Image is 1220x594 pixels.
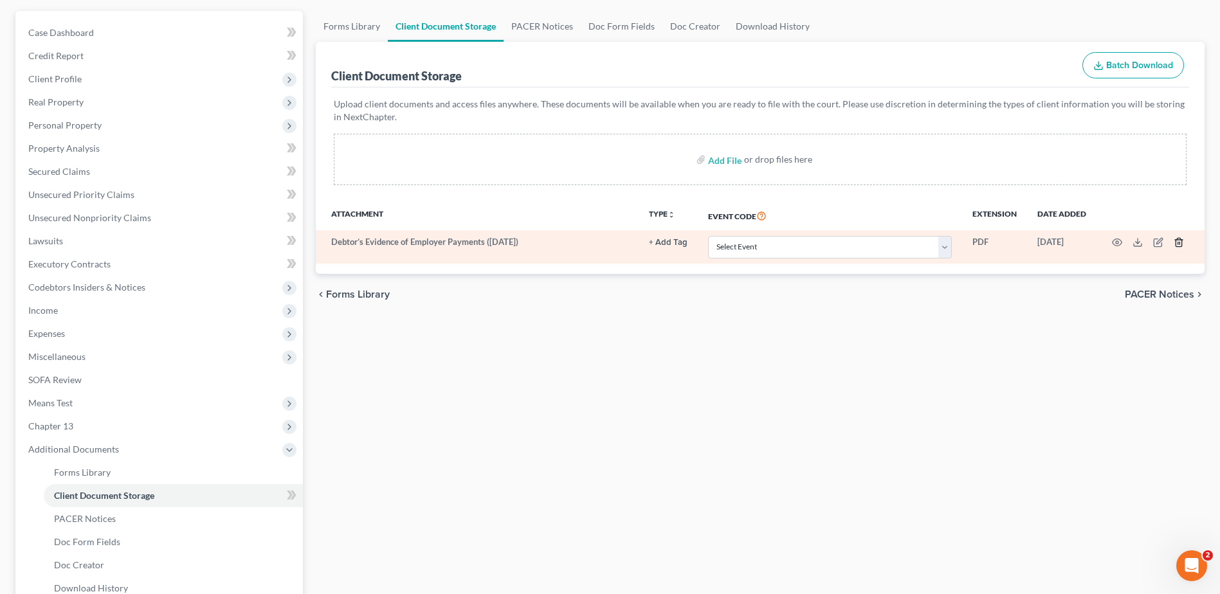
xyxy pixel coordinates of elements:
span: Lawsuits [28,235,63,246]
span: Secured Claims [28,166,90,177]
a: Client Document Storage [44,484,303,507]
button: + Add Tag [649,239,687,247]
th: Attachment [316,201,638,230]
button: PACER Notices chevron_right [1125,289,1205,300]
button: chevron_left Forms Library [316,289,390,300]
p: Upload client documents and access files anywhere. These documents will be available when you are... [334,98,1187,123]
span: Download History [54,582,128,593]
a: PACER Notices [44,507,303,530]
th: Date added [1027,201,1097,230]
a: Lawsuits [18,230,303,253]
iframe: Intercom live chat [1176,550,1207,581]
a: Credit Report [18,44,303,67]
i: chevron_left [316,289,326,300]
a: Doc Form Fields [581,11,662,42]
span: Forms Library [326,289,390,300]
i: chevron_right [1194,289,1205,300]
span: Forms Library [54,467,111,478]
span: Chapter 13 [28,420,73,431]
a: Secured Claims [18,160,303,183]
button: Batch Download [1082,52,1184,79]
a: Forms Library [316,11,388,42]
span: Property Analysis [28,143,100,154]
span: Codebtors Insiders & Notices [28,282,145,292]
span: Expenses [28,328,65,339]
span: PACER Notices [1125,289,1194,300]
a: Client Document Storage [388,11,504,42]
span: Doc Form Fields [54,536,120,547]
span: Unsecured Nonpriority Claims [28,212,151,223]
a: Case Dashboard [18,21,303,44]
span: Real Property [28,96,84,107]
span: Additional Documents [28,444,119,455]
span: SOFA Review [28,374,82,385]
span: Doc Creator [54,559,104,570]
span: Batch Download [1106,60,1173,71]
a: Doc Form Fields [44,530,303,553]
td: [DATE] [1027,230,1097,264]
span: Client Profile [28,73,82,84]
div: or drop files here [744,153,812,166]
span: Means Test [28,397,73,408]
span: PACER Notices [54,513,116,524]
a: PACER Notices [504,11,581,42]
a: Unsecured Nonpriority Claims [18,206,303,230]
span: Miscellaneous [28,351,86,362]
a: SOFA Review [18,368,303,392]
span: Client Document Storage [54,490,154,501]
span: Executory Contracts [28,258,111,269]
a: Download History [728,11,817,42]
span: 2 [1203,550,1213,561]
span: Income [28,305,58,316]
a: Property Analysis [18,137,303,160]
a: Forms Library [44,461,303,484]
th: Event Code [698,201,962,230]
span: Personal Property [28,120,102,130]
span: Case Dashboard [28,27,94,38]
a: Doc Creator [662,11,728,42]
span: Unsecured Priority Claims [28,189,134,200]
i: unfold_more [668,211,675,219]
button: TYPEunfold_more [649,210,675,219]
a: + Add Tag [649,236,687,248]
td: PDF [962,230,1027,264]
a: Doc Creator [44,553,303,577]
span: Credit Report [28,50,84,61]
a: Executory Contracts [18,253,303,276]
th: Extension [962,201,1027,230]
div: Client Document Storage [331,68,462,84]
td: Debtor’s Evidence of Employer Payments ([DATE]) [316,230,638,264]
a: Unsecured Priority Claims [18,183,303,206]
